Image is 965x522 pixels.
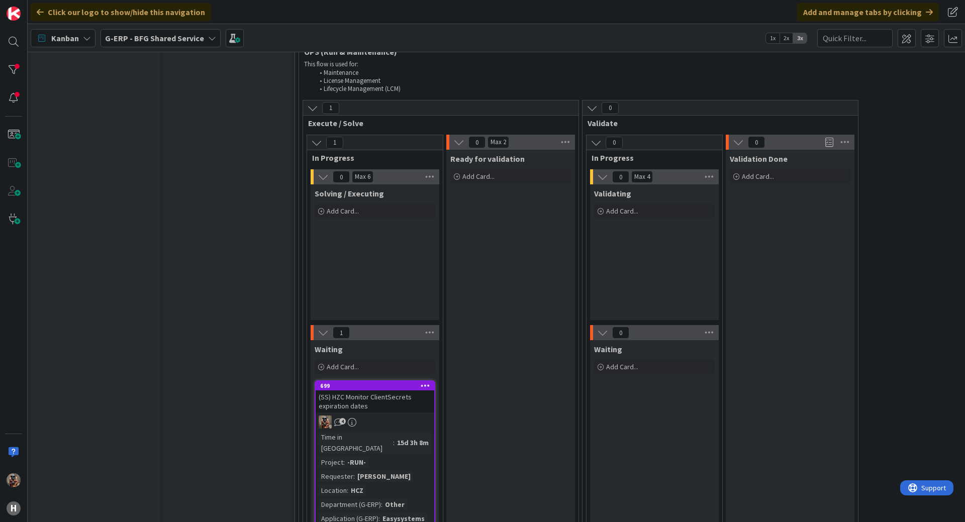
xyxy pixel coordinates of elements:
span: 0 [333,171,350,183]
div: Max 2 [491,140,506,145]
img: VK [7,473,21,487]
span: 1x [766,33,780,43]
span: Add Card... [327,206,359,216]
span: Add Card... [606,362,638,371]
div: [PERSON_NAME] [355,471,413,482]
b: G-ERP - BFG Shared Service [105,33,204,43]
span: Waiting [594,344,622,354]
span: : [343,457,345,468]
img: VK [319,415,332,429]
span: Ready for validation [450,154,525,164]
span: In Progress [312,153,430,163]
span: Add Card... [606,206,638,216]
div: 699(SS) HZC Monitor ClientSecrets expiration dates [316,381,434,412]
span: 0 [612,171,629,183]
input: Quick Filter... [817,29,893,47]
span: Kanban [51,32,79,44]
div: VK [316,415,434,429]
div: 699 [320,382,434,389]
span: : [393,437,395,448]
span: Add Card... [742,172,774,181]
span: Add Card... [327,362,359,371]
span: In Progress [592,153,710,163]
div: Max 6 [355,174,370,179]
span: Validation Done [730,154,788,164]
span: 0 [612,327,629,339]
span: 1 [326,137,343,149]
span: Add Card... [462,172,495,181]
span: 0 [602,102,619,114]
span: Execute / Solve [308,118,566,128]
div: Location [319,485,347,496]
span: Validate [588,118,845,128]
span: 1 [322,102,339,114]
span: Waiting [315,344,343,354]
div: HCZ [348,485,366,496]
div: -RUN- [345,457,368,468]
span: 2x [780,33,793,43]
span: 3x [793,33,807,43]
span: Solving / Executing [315,188,384,198]
span: : [353,471,355,482]
div: Max 4 [634,174,650,179]
span: : [381,499,382,510]
div: Department (G-ERP) [319,499,381,510]
span: 0 [606,137,623,149]
span: 0 [748,136,765,148]
div: H [7,501,21,515]
div: 699 [316,381,434,390]
span: 4 [339,418,346,425]
div: 15d 3h 8m [395,437,431,448]
span: 0 [468,136,486,148]
div: (SS) HZC Monitor ClientSecrets expiration dates [316,390,434,412]
span: : [347,485,348,496]
div: Requester [319,471,353,482]
span: Validating [594,188,631,198]
div: Time in [GEOGRAPHIC_DATA] [319,432,393,454]
div: Add and manage tabs by clicking [797,3,939,21]
img: Visit kanbanzone.com [7,7,21,21]
span: Support [21,2,46,14]
span: 1 [333,327,350,339]
div: Click our logo to show/hide this navigation [31,3,211,21]
div: Project [319,457,343,468]
div: Other [382,499,407,510]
